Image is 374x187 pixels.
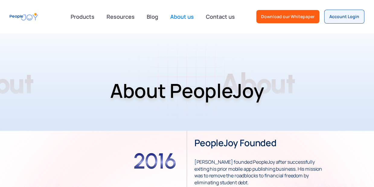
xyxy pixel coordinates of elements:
a: Resources [103,10,138,23]
a: Account Login [324,10,364,24]
a: Contact us [202,10,238,23]
strong: [PERSON_NAME] founded PeopleJoy after successfully exiting his prior mobile app publishing busine... [194,152,322,186]
a: Blog [143,10,162,23]
h3: PeopleJoy founded [194,137,277,149]
h1: About PeopleJoy [5,65,369,116]
a: Download our Whitepaper [256,10,319,23]
div: Account Login [329,14,359,20]
div: Download our Whitepaper [261,14,315,20]
a: home [10,10,38,24]
a: About us [167,10,197,23]
div: Products [67,11,98,23]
